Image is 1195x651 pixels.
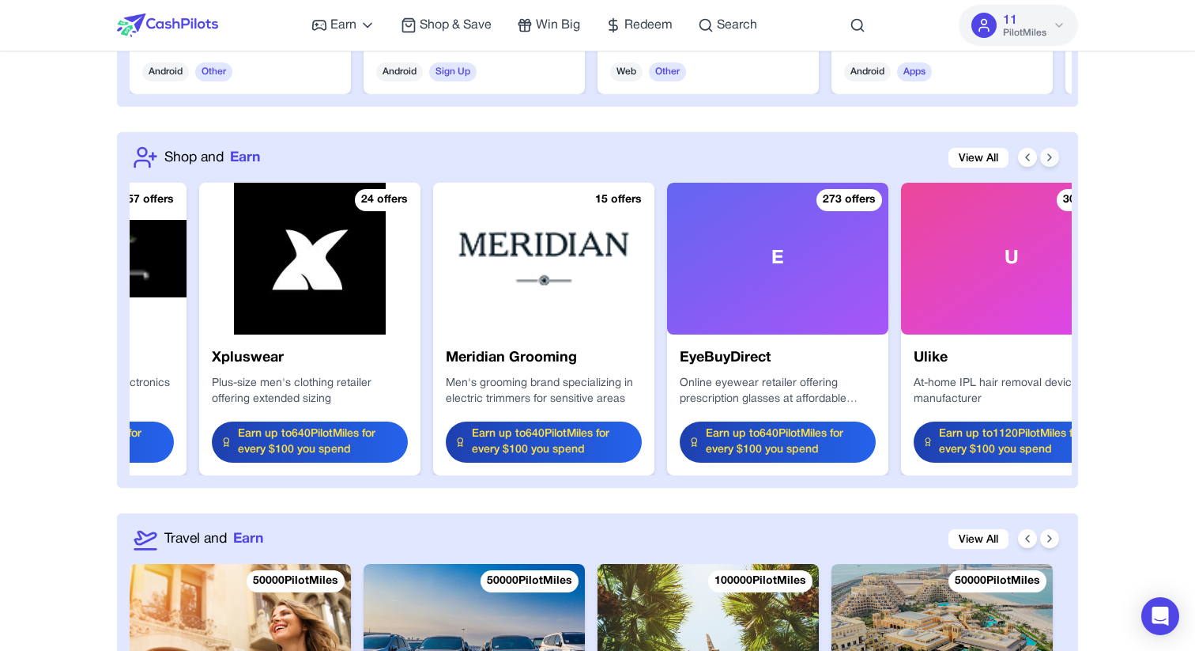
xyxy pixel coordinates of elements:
[433,183,654,335] img: Meridian Grooming
[311,16,375,35] a: Earn
[195,62,232,81] span: Other
[121,189,180,211] div: 57 offers
[844,62,891,81] span: Android
[233,528,263,549] span: Earn
[1141,597,1179,635] div: Open Intercom Messenger
[610,62,643,81] span: Web
[914,347,1110,369] h3: Ulike
[939,426,1100,458] span: Earn up to 1120 PilotMiles for every $100 you spend
[708,570,812,592] div: 100000 PilotMiles
[680,347,876,369] h3: EyeBuyDirect
[649,62,686,81] span: Other
[247,570,345,592] div: 50000 PilotMiles
[1005,246,1019,271] span: U
[771,246,784,271] span: E
[199,183,420,335] img: Xpluswear
[238,426,398,458] span: Earn up to 640 PilotMiles for every $100 you spend
[706,426,866,458] span: Earn up to 640 PilotMiles for every $100 you spend
[959,5,1078,46] button: 11PilotMiles
[164,528,227,549] span: Travel and
[164,528,263,549] a: Travel andEarn
[401,16,492,35] a: Shop & Save
[897,62,932,81] span: Apps
[536,16,580,35] span: Win Big
[330,16,356,35] span: Earn
[589,189,648,211] div: 15 offers
[142,62,189,81] span: Android
[517,16,580,35] a: Win Big
[816,189,882,211] div: 273 offers
[1003,27,1046,40] span: PilotMiles
[680,376,876,409] div: Online eyewear retailer offering prescription glasses at affordable prices
[446,347,642,369] h3: Meridian Grooming
[420,16,492,35] span: Shop & Save
[472,426,632,458] span: Earn up to 640 PilotMiles for every $100 you spend
[698,16,757,35] a: Search
[717,16,757,35] span: Search
[164,147,224,168] span: Shop and
[948,570,1046,592] div: 50000 PilotMiles
[1003,11,1017,30] span: 11
[605,16,673,35] a: Redeem
[355,189,414,211] div: 24 offers
[948,148,1008,168] a: View All
[117,13,218,37] img: CashPilots Logo
[212,376,408,409] div: Plus-size men's clothing retailer offering extended sizing
[376,62,423,81] span: Android
[212,347,408,369] h3: Xpluswear
[481,570,579,592] div: 50000 PilotMiles
[164,147,260,168] a: Shop andEarn
[914,376,1110,409] div: At-home IPL hair removal device manufacturer
[948,529,1008,549] a: View All
[1057,189,1116,211] div: 30 offers
[446,376,642,409] div: Men's grooming brand specializing in electric trimmers for sensitive areas
[230,147,260,168] span: Earn
[429,62,477,81] span: Sign Up
[624,16,673,35] span: Redeem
